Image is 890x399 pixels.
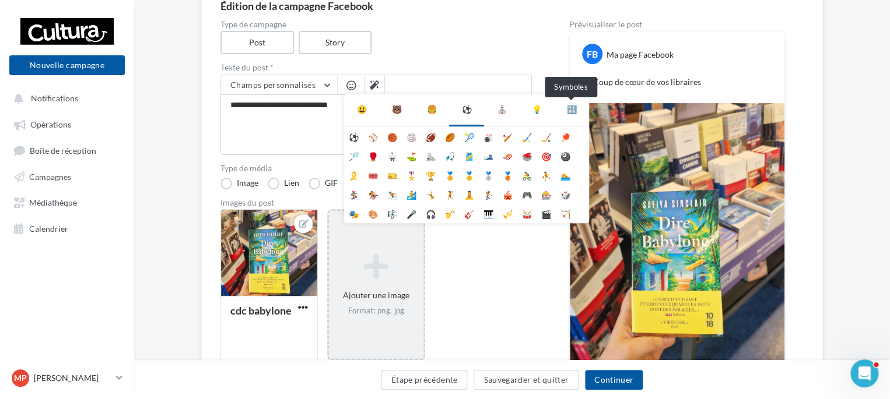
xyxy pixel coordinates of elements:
li: 🛷 [498,146,517,165]
li: 🎬 [537,204,556,223]
label: Story [299,31,372,54]
li: 🎖️ [402,165,421,185]
li: 🎰 [537,185,556,204]
span: Boîte de réception [30,145,96,155]
span: MP [14,372,27,384]
li: 🥉 [498,165,517,185]
button: Nouvelle campagne [9,55,125,75]
span: Campagnes [29,171,71,181]
li: 🤾 [440,185,460,204]
li: 🚴 [517,165,537,185]
li: 🏉 [440,127,460,146]
a: MP [PERSON_NAME] [9,367,125,389]
li: 🎯 [537,146,556,165]
div: Prévisualiser le post [569,20,785,29]
li: 🎿 [479,146,498,165]
label: Post [220,31,294,54]
li: ⚽ [344,127,363,146]
li: 🏀 [383,127,402,146]
li: 🎽 [460,146,479,165]
p: [PERSON_NAME] [34,372,111,384]
li: 🎫 [383,165,402,185]
div: 🐻 [392,104,402,115]
li: 🏸 [344,146,363,165]
li: 🥌 [517,146,537,165]
li: 🏄 [402,185,421,204]
li: 🎮 [517,185,537,204]
li: 🥋 [383,146,402,165]
li: 🎺 [498,204,517,223]
button: Continuer [585,370,643,390]
li: 🎳 [479,127,498,146]
li: 🎧 [421,204,440,223]
label: GIF [309,178,338,189]
div: Images du post [220,199,532,207]
li: 🎾 [460,127,479,146]
li: 🥁 [517,204,537,223]
div: 🍔 [427,104,437,115]
li: 🎷 [440,204,460,223]
li: 🎸 [460,204,479,223]
p: 📖 Coup de cœur de vos libraires [581,76,773,88]
div: Édition de la campagne Facebook [220,1,804,11]
button: Sauvegarder et quitter [474,370,579,390]
label: Lien [268,178,299,189]
div: ⛪ [497,104,507,115]
li: 🤸 [421,185,440,204]
div: 💡 [532,104,542,115]
div: Symboles [545,77,597,97]
div: 🔣 [567,104,577,115]
label: Image [220,178,258,189]
li: ⛹️ [537,165,556,185]
label: Type de média [220,164,532,172]
a: Opérations [7,113,127,134]
li: 🏓 [556,127,575,146]
div: ⚽ [462,104,472,115]
li: 🏐 [402,127,421,146]
li: 🎱 [556,146,575,165]
div: cdc babylone [230,304,292,317]
li: 🎤 [402,204,421,223]
li: ⛸️ [421,146,440,165]
li: 🏂 [344,185,363,204]
li: 🏊 [556,165,575,185]
li: ⚾ [363,127,383,146]
a: Boîte de réception [7,139,127,161]
li: 🎪 [498,185,517,204]
li: 🏒 [537,127,556,146]
li: 🥊 [363,146,383,165]
li: 🧘 [460,185,479,204]
a: Calendrier [7,217,127,238]
li: 🎭 [344,204,363,223]
li: 🎣 [440,146,460,165]
label: Texte du post * [220,63,532,72]
li: 🏑 [517,127,537,146]
li: 🏅 [440,165,460,185]
div: Ma page Facebook [607,49,674,61]
li: 🏇 [363,185,383,204]
button: Étape précédente [381,370,468,390]
li: 🏌 [479,185,498,204]
li: 🥇 [460,165,479,185]
li: 🎲 [556,185,575,204]
li: 🎟️ [363,165,383,185]
li: ⛳ [402,146,421,165]
button: Champs personnalisés [221,75,337,95]
div: FB [582,44,602,64]
li: 🎗️ [344,165,363,185]
li: 🥈 [479,165,498,185]
span: Médiathèque [29,197,77,207]
a: Campagnes [7,165,127,186]
label: Type de campagne [220,20,532,29]
iframe: Intercom live chat [850,359,878,387]
li: 🏈 [421,127,440,146]
a: Médiathèque [7,191,127,212]
button: Notifications [7,87,122,108]
li: 🎹 [479,204,498,223]
div: 😃 [357,104,367,115]
li: 🏆 [421,165,440,185]
span: Notifications [31,93,78,103]
li: 🎼 [383,204,402,223]
li: 🏹 [556,204,575,223]
li: 🎨 [363,204,383,223]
